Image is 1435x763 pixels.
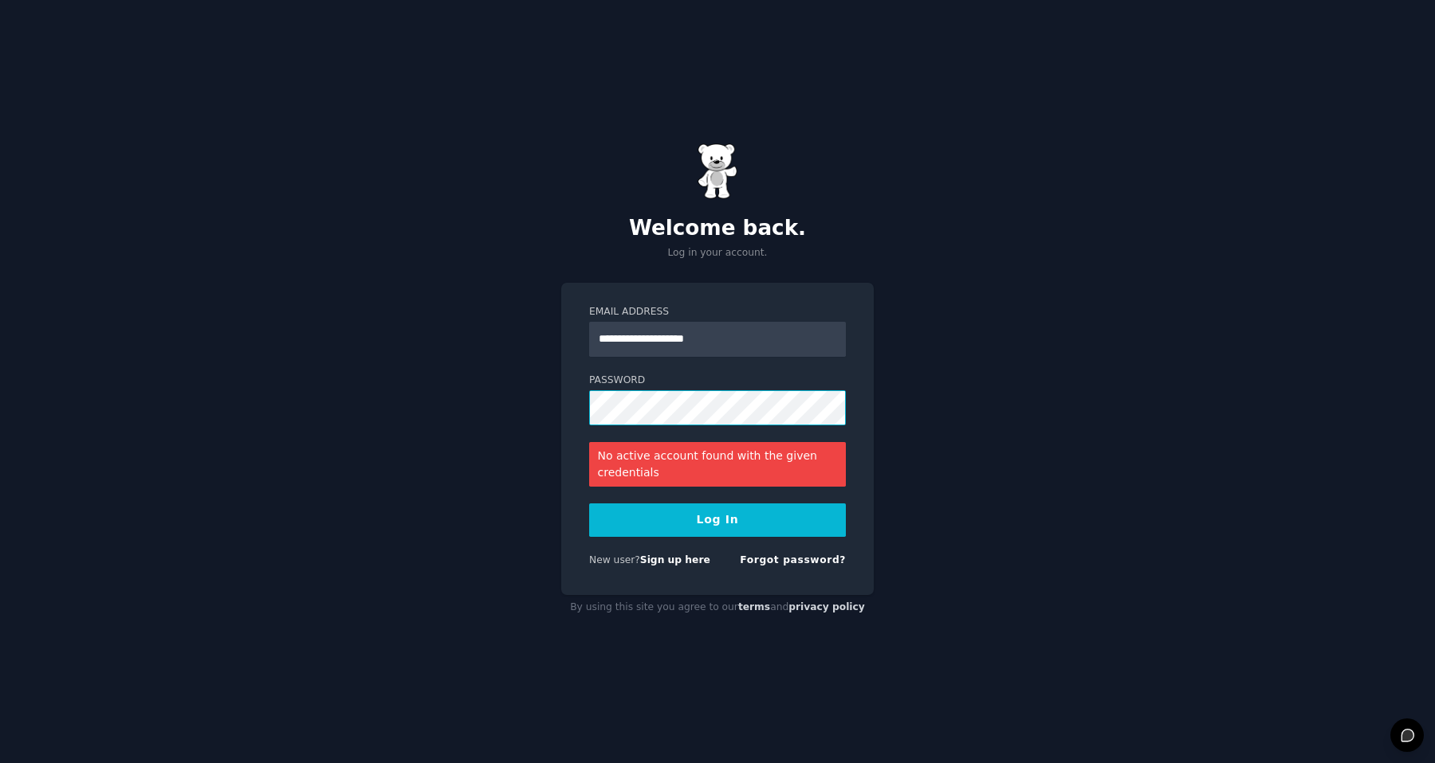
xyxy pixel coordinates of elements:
[740,554,846,565] a: Forgot password?
[640,554,710,565] a: Sign up here
[561,216,874,241] h2: Welcome back.
[589,503,846,537] button: Log In
[561,595,874,620] div: By using this site you agree to our and
[589,305,846,319] label: Email Address
[589,374,846,388] label: Password
[788,601,865,612] a: privacy policy
[561,246,874,260] p: Log in your account.
[589,554,640,565] span: New user?
[589,442,846,487] div: No active account found with the given credentials
[698,143,737,199] img: Gummy Bear
[738,601,770,612] a: terms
